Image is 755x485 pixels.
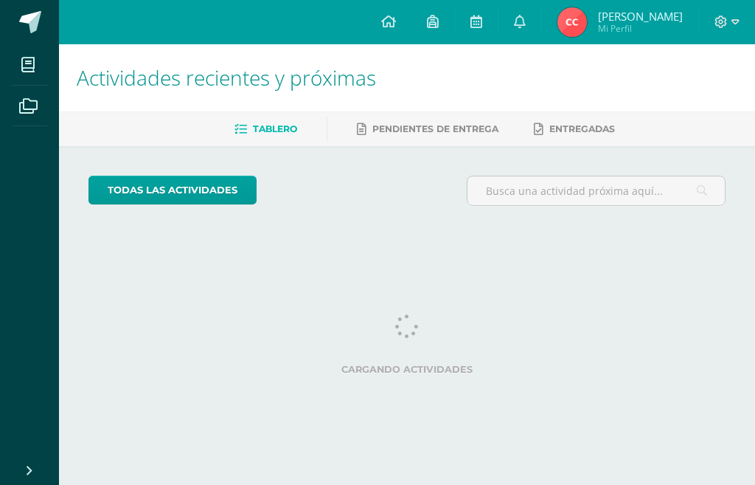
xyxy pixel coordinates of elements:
[598,9,683,24] span: [PERSON_NAME]
[88,364,726,375] label: Cargando actividades
[234,117,297,141] a: Tablero
[372,123,498,134] span: Pendientes de entrega
[549,123,615,134] span: Entregadas
[77,63,376,92] span: Actividades recientes y próximas
[534,117,615,141] a: Entregadas
[467,176,725,205] input: Busca una actividad próxima aquí...
[253,123,297,134] span: Tablero
[557,7,587,37] img: 18c44d3c2d7b6c7c1761503f58615b16.png
[598,22,683,35] span: Mi Perfil
[88,176,257,204] a: todas las Actividades
[357,117,498,141] a: Pendientes de entrega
